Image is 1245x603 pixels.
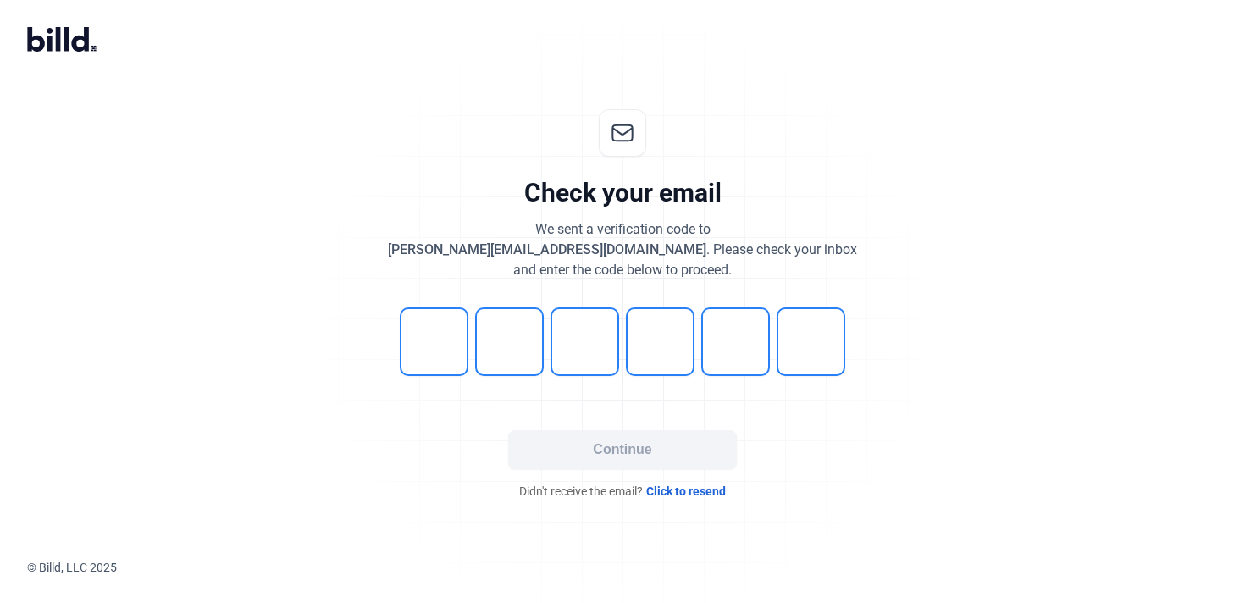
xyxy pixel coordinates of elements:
[368,483,877,500] div: Didn't receive the email?
[388,241,706,257] span: [PERSON_NAME][EMAIL_ADDRESS][DOMAIN_NAME]
[388,219,857,280] div: We sent a verification code to . Please check your inbox and enter the code below to proceed.
[27,559,1245,576] div: © Billd, LLC 2025
[524,177,722,209] div: Check your email
[646,483,726,500] span: Click to resend
[508,430,737,469] button: Continue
